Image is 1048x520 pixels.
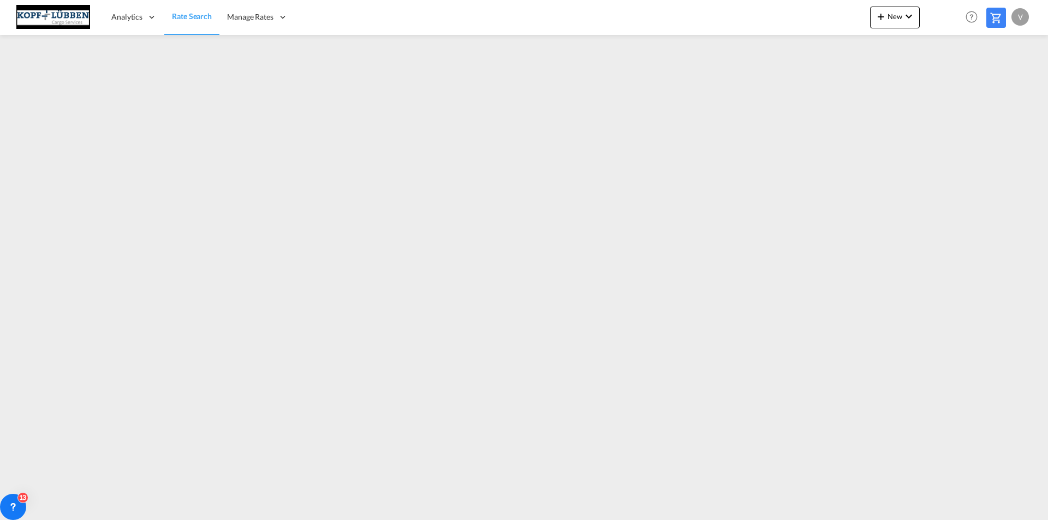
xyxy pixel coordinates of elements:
[172,11,212,21] span: Rate Search
[902,10,915,23] md-icon: icon-chevron-down
[874,10,888,23] md-icon: icon-plus 400-fg
[1011,8,1029,26] div: v
[227,11,273,22] span: Manage Rates
[111,11,142,22] span: Analytics
[962,8,981,26] span: Help
[870,7,920,28] button: icon-plus 400-fgNewicon-chevron-down
[874,12,915,21] span: New
[962,8,986,27] div: Help
[16,5,90,29] img: 25cf3bb0aafc11ee9c4fdbd399af7748.JPG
